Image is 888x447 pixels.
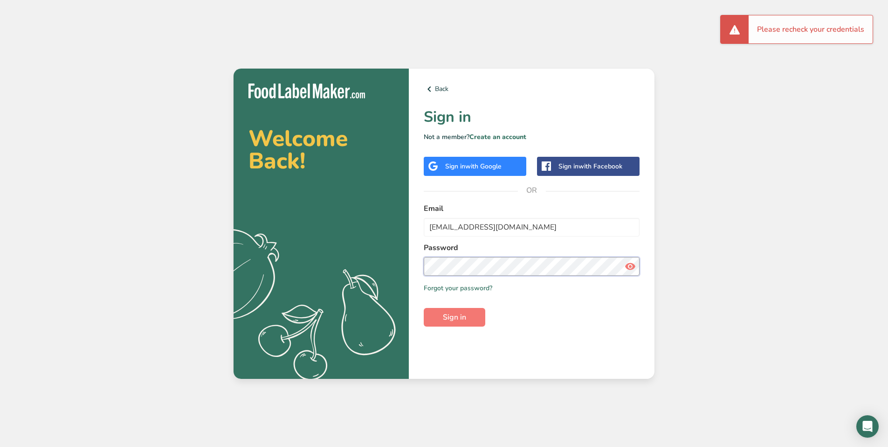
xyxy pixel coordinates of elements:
[424,308,485,327] button: Sign in
[424,242,640,253] label: Password
[424,218,640,237] input: Enter Your Email
[424,203,640,214] label: Email
[445,161,502,171] div: Sign in
[518,176,546,204] span: OR
[469,133,526,141] a: Create an account
[248,84,365,99] img: Food Label Maker
[749,15,873,43] div: Please recheck your credentials
[465,162,502,171] span: with Google
[856,415,879,438] div: Open Intercom Messenger
[424,84,640,95] a: Back
[424,132,640,142] p: Not a member?
[578,162,622,171] span: with Facebook
[248,127,394,172] h2: Welcome Back!
[443,312,466,323] span: Sign in
[424,106,640,128] h1: Sign in
[558,161,622,171] div: Sign in
[424,283,492,293] a: Forgot your password?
